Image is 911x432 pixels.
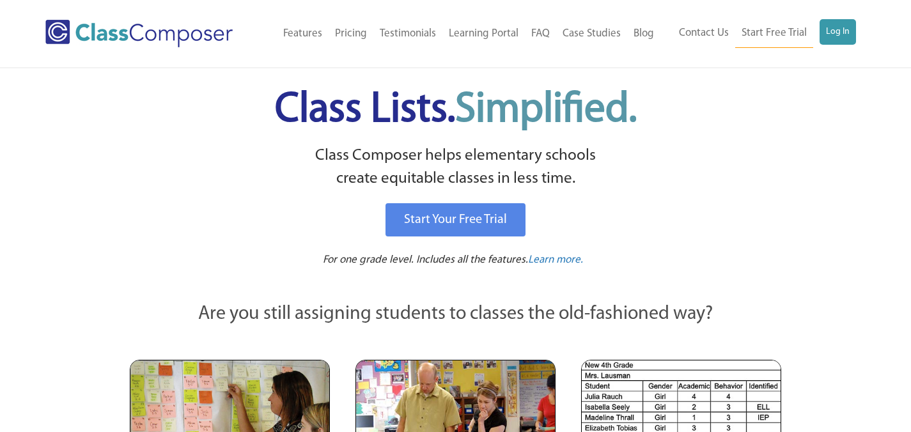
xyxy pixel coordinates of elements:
[260,20,660,48] nav: Header Menu
[528,254,583,265] span: Learn more.
[525,20,556,48] a: FAQ
[673,19,735,47] a: Contact Us
[528,252,583,268] a: Learn more.
[128,144,784,191] p: Class Composer helps elementary schools create equitable classes in less time.
[404,213,507,226] span: Start Your Free Trial
[277,20,329,48] a: Features
[442,20,525,48] a: Learning Portal
[660,19,856,48] nav: Header Menu
[820,19,856,45] a: Log In
[735,19,813,48] a: Start Free Trial
[329,20,373,48] a: Pricing
[45,20,233,47] img: Class Composer
[323,254,528,265] span: For one grade level. Includes all the features.
[556,20,627,48] a: Case Studies
[130,300,782,328] p: Are you still assigning students to classes the old-fashioned way?
[373,20,442,48] a: Testimonials
[275,89,637,131] span: Class Lists.
[385,203,526,236] a: Start Your Free Trial
[455,89,637,131] span: Simplified.
[627,20,660,48] a: Blog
